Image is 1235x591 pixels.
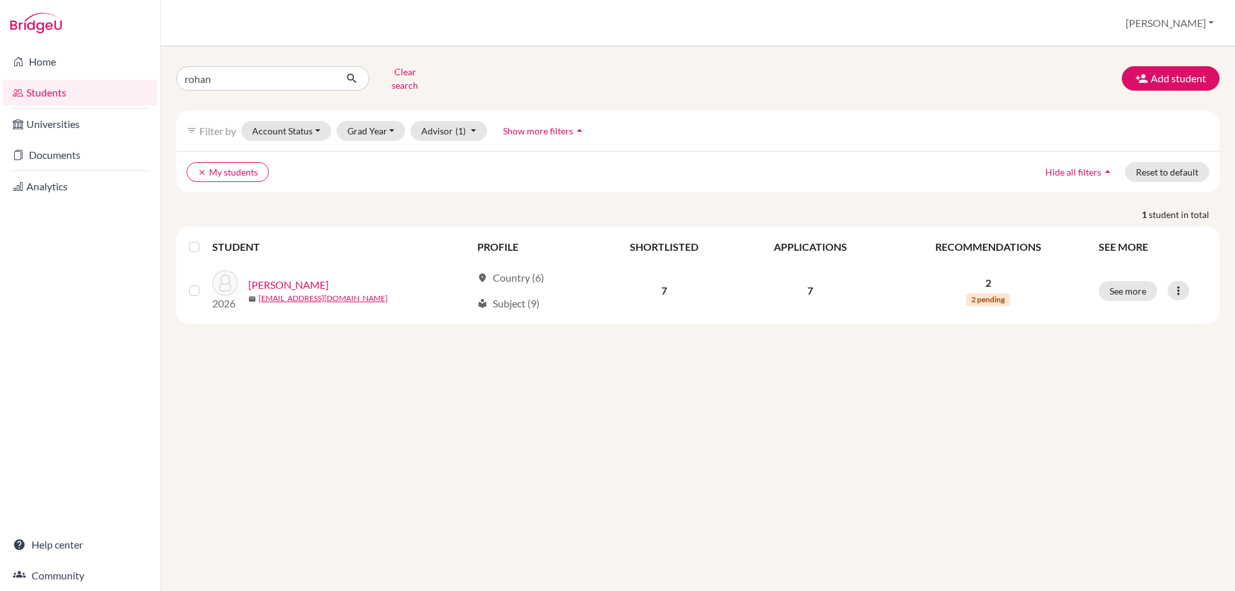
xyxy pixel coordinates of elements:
span: Filter by [199,125,236,137]
th: SHORTLISTED [593,232,735,262]
button: Grad Year [336,121,406,141]
a: Analytics [3,174,158,199]
i: arrow_drop_up [573,124,586,137]
span: student in total [1149,208,1220,221]
div: Country (6) [477,270,544,286]
button: Show more filtersarrow_drop_up [492,121,597,141]
span: location_on [477,273,488,283]
i: arrow_drop_up [1101,165,1114,178]
button: clearMy students [187,162,269,182]
span: Show more filters [503,125,573,136]
span: local_library [477,298,488,309]
td: 7 [593,262,735,319]
button: [PERSON_NAME] [1120,11,1220,35]
span: mail [248,295,256,303]
a: [EMAIL_ADDRESS][DOMAIN_NAME] [259,293,388,304]
input: Find student by name... [176,66,336,91]
p: 2 [893,275,1083,291]
i: clear [197,168,206,177]
a: Community [3,563,158,588]
strong: 1 [1142,208,1149,221]
td: 7 [735,262,885,319]
i: filter_list [187,125,197,136]
p: 2026 [212,296,238,311]
span: (1) [455,125,466,136]
button: Hide all filtersarrow_drop_up [1034,162,1125,182]
button: Add student [1122,66,1220,91]
button: Reset to default [1125,162,1209,182]
a: Universities [3,111,158,137]
a: Students [3,80,158,105]
button: See more [1099,281,1157,301]
span: 2 pending [966,293,1010,306]
a: Help center [3,532,158,558]
img: Parasramka, Rohan [212,270,238,296]
th: STUDENT [212,232,470,262]
span: Hide all filters [1045,167,1101,177]
th: SEE MORE [1091,232,1214,262]
th: APPLICATIONS [735,232,885,262]
img: Bridge-U [10,13,62,33]
th: RECOMMENDATIONS [886,232,1091,262]
button: Clear search [369,62,441,95]
div: Subject (9) [477,296,540,311]
button: Account Status [241,121,331,141]
a: Home [3,49,158,75]
a: Documents [3,142,158,168]
button: Advisor(1) [410,121,487,141]
a: [PERSON_NAME] [248,277,329,293]
th: PROFILE [470,232,593,262]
